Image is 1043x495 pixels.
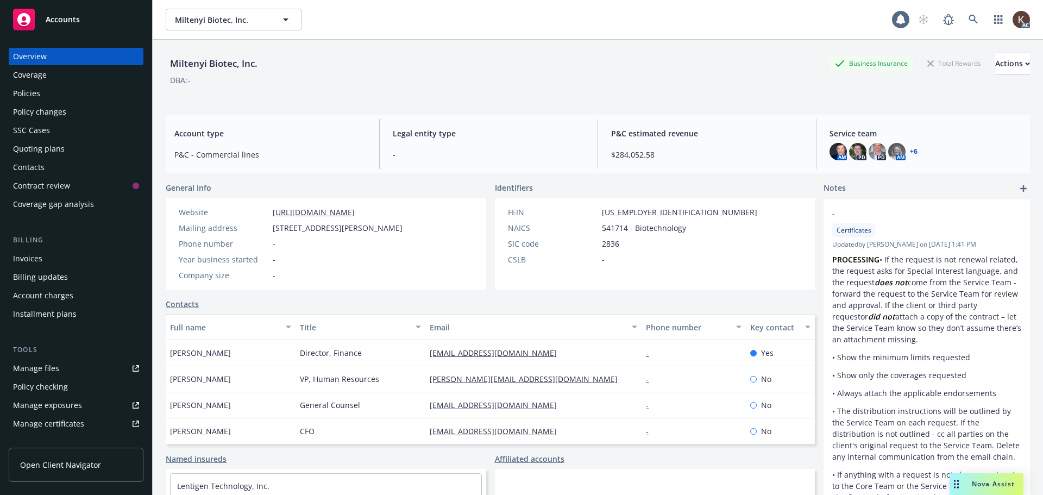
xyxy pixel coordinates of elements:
a: Installment plans [9,305,143,323]
button: Phone number [642,314,745,340]
a: [EMAIL_ADDRESS][DOMAIN_NAME] [430,348,566,358]
span: - [832,208,993,220]
span: Yes [761,347,774,359]
div: Manage files [13,360,59,377]
a: Manage exposures [9,397,143,414]
div: Key contact [750,322,799,333]
a: SSC Cases [9,122,143,139]
span: [PERSON_NAME] [170,399,231,411]
div: Billing updates [13,268,68,286]
a: Billing updates [9,268,143,286]
button: Nova Assist [950,473,1023,495]
em: does not [875,277,908,287]
a: Coverage gap analysis [9,196,143,213]
span: Open Client Navigator [20,459,101,471]
a: Overview [9,48,143,65]
div: Policies [13,85,40,102]
span: [PERSON_NAME] [170,373,231,385]
a: [URL][DOMAIN_NAME] [273,207,355,217]
div: Full name [170,322,279,333]
span: P&C - Commercial lines [174,149,366,160]
div: Policy changes [13,103,66,121]
img: photo [849,143,866,160]
a: [PERSON_NAME][EMAIL_ADDRESS][DOMAIN_NAME] [430,374,626,384]
div: FEIN [508,206,598,218]
span: General Counsel [300,399,360,411]
a: Policy changes [9,103,143,121]
a: Search [963,9,984,30]
img: photo [1013,11,1030,28]
a: Manage certificates [9,415,143,433]
em: did not [868,311,895,322]
div: Manage exposures [13,397,82,414]
span: General info [166,182,211,193]
div: Installment plans [13,305,77,323]
a: Named insureds [166,453,227,465]
span: Legal entity type [393,128,585,139]
a: Accounts [9,4,143,35]
span: 541714 - Biotechnology [602,222,686,234]
img: photo [869,143,886,160]
div: NAICS [508,222,598,234]
div: Title [300,322,409,333]
div: Contacts [13,159,45,176]
span: Miltenyi Biotec, Inc. [175,14,269,26]
div: Phone number [646,322,729,333]
div: Coverage [13,66,47,84]
div: Invoices [13,250,42,267]
div: Email [430,322,625,333]
button: Actions [995,53,1030,74]
p: • If the request is not renewal related, the request asks for Special Interest language, and the ... [832,254,1021,345]
span: CFO [300,425,315,437]
span: Director, Finance [300,347,362,359]
span: [PERSON_NAME] [170,425,231,437]
div: Tools [9,344,143,355]
span: VP, Human Resources [300,373,379,385]
div: Manage certificates [13,415,84,433]
span: [STREET_ADDRESS][PERSON_NAME] [273,222,403,234]
a: Quoting plans [9,140,143,158]
p: • Show only the coverages requested [832,369,1021,381]
span: Nova Assist [972,479,1015,488]
span: Accounts [46,15,80,24]
button: Miltenyi Biotec, Inc. [166,9,301,30]
div: Account charges [13,287,73,304]
div: Business Insurance [830,57,913,70]
span: No [761,373,771,385]
a: Start snowing [913,9,934,30]
div: Company size [179,270,268,281]
span: 2836 [602,238,619,249]
div: Phone number [179,238,268,249]
div: DBA: - [170,74,190,86]
p: • Show the minimum limits requested [832,352,1021,363]
button: Title [296,314,425,340]
div: Billing [9,235,143,246]
div: SSC Cases [13,122,50,139]
a: - [646,400,657,410]
strong: PROCESSING [832,254,879,265]
span: - [602,254,605,265]
a: Manage files [9,360,143,377]
a: Policies [9,85,143,102]
a: Account charges [9,287,143,304]
img: photo [888,143,906,160]
div: Miltenyi Biotec, Inc. [166,57,262,71]
div: Website [179,206,268,218]
div: Total Rewards [922,57,987,70]
span: Notes [824,182,846,195]
span: - [273,238,275,249]
a: [EMAIL_ADDRESS][DOMAIN_NAME] [430,426,566,436]
div: Mailing address [179,222,268,234]
span: P&C estimated revenue [611,128,803,139]
p: • Always attach the applicable endorsements [832,387,1021,399]
a: Report a Bug [938,9,959,30]
div: Coverage gap analysis [13,196,94,213]
a: Policy checking [9,378,143,396]
a: add [1017,182,1030,195]
a: Invoices [9,250,143,267]
button: Full name [166,314,296,340]
a: Contract review [9,177,143,195]
a: - [646,374,657,384]
a: Switch app [988,9,1009,30]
